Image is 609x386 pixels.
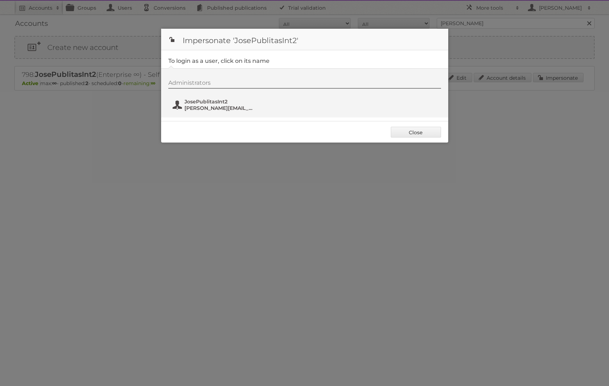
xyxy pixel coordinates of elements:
[184,105,254,111] span: [PERSON_NAME][EMAIL_ADDRESS][DOMAIN_NAME]
[161,29,448,50] h1: Impersonate 'JosePublitasInt2'
[172,98,256,112] button: JosePublitasInt2 [PERSON_NAME][EMAIL_ADDRESS][DOMAIN_NAME]
[184,98,254,105] span: JosePublitasInt2
[168,79,441,89] div: Administrators
[391,127,441,138] a: Close
[168,57,270,64] legend: To login as a user, click on its name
